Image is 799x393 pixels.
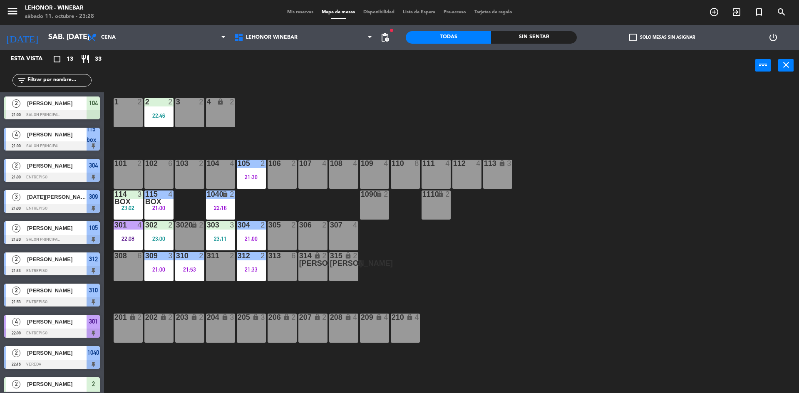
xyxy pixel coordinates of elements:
[299,314,300,321] div: 207
[345,314,352,321] i: lock
[27,130,87,139] span: [PERSON_NAME]
[439,10,470,15] span: Pre-acceso
[299,252,300,267] div: 314 [PERSON_NAME]
[12,193,20,201] span: 3
[322,252,327,260] div: 2
[237,267,266,272] div: 21:33
[299,221,300,229] div: 306
[114,314,115,321] div: 201
[80,54,90,64] i: restaurant
[406,31,491,44] div: Todas
[768,32,778,42] i: power_settings_new
[89,192,98,202] span: 309
[12,162,20,170] span: 2
[199,252,204,260] div: 2
[114,205,143,211] div: 23:02
[27,317,87,326] span: [PERSON_NAME]
[384,190,389,198] div: 2
[199,221,204,229] div: 2
[27,161,87,170] span: [PERSON_NAME]
[137,190,142,198] div: 3
[6,5,19,17] i: menu
[145,98,146,106] div: 2
[318,10,359,15] span: Mapa de mesas
[470,10,516,15] span: Tarjetas de regalo
[422,190,423,198] div: 1110
[778,59,794,72] button: close
[191,221,198,228] i: lock
[206,205,235,211] div: 22:16
[414,160,419,167] div: 8
[129,314,136,321] i: lock
[25,4,94,12] div: Lehonor - Winebar
[399,10,439,15] span: Lista de Espera
[268,160,269,167] div: 106
[137,221,142,229] div: 4
[375,314,382,321] i: lock
[137,252,142,260] div: 6
[384,314,389,321] div: 4
[27,193,87,201] span: [DATE][PERSON_NAME]
[230,221,235,229] div: 3
[160,314,167,321] i: lock
[12,99,20,108] span: 2
[353,252,358,260] div: 2
[87,348,99,358] span: 1040
[199,98,204,106] div: 2
[261,221,266,229] div: 2
[114,98,115,106] div: 1
[27,286,87,295] span: [PERSON_NAME]
[507,160,512,167] div: 3
[453,160,454,167] div: 112
[12,255,20,264] span: 2
[137,160,142,167] div: 2
[12,380,20,388] span: 2
[375,190,382,198] i: lock
[384,160,389,167] div: 4
[777,7,787,17] i: search
[252,314,259,321] i: lock
[291,221,296,229] div: 2
[144,267,174,272] div: 21:00
[445,190,450,198] div: 2
[629,34,695,41] label: Solo mesas sin asignar
[52,54,62,64] i: crop_square
[422,160,423,167] div: 111
[314,314,321,321] i: lock
[27,349,87,357] span: [PERSON_NAME]
[191,314,198,321] i: lock
[114,190,115,205] div: 114 BOX
[67,54,73,64] span: 13
[221,314,228,321] i: lock
[144,113,174,119] div: 22:46
[89,254,98,264] span: 312
[261,314,266,321] div: 3
[230,190,235,198] div: 2
[168,221,173,229] div: 2
[89,161,98,171] span: 304
[168,190,173,198] div: 4
[246,35,298,40] span: Lehonor Winebar
[87,124,100,145] span: 115 box
[353,221,358,229] div: 4
[27,380,87,388] span: [PERSON_NAME]
[291,252,296,260] div: 6
[732,7,742,17] i: exit_to_app
[283,10,318,15] span: Mis reservas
